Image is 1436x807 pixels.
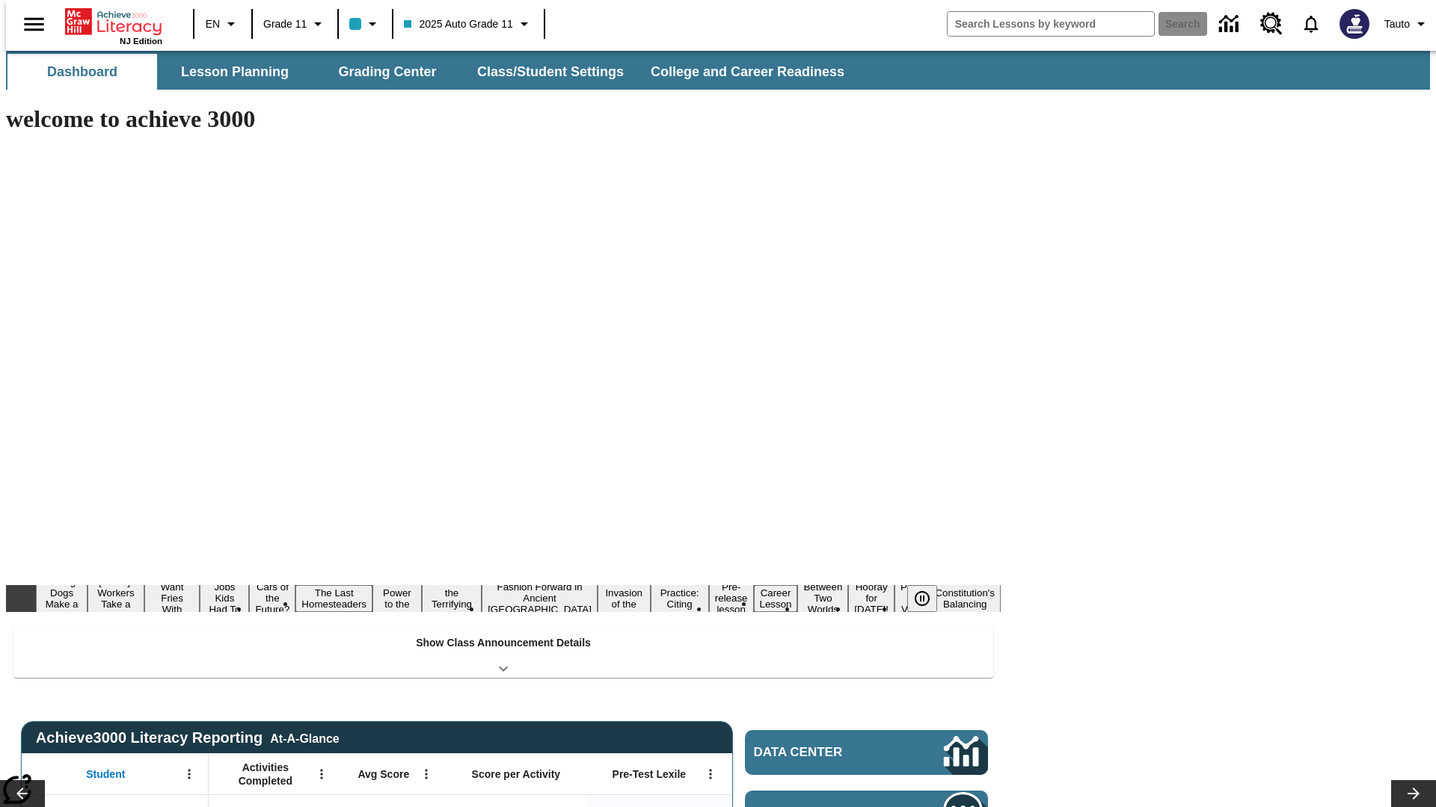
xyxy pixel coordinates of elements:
button: Lesson Planning [160,54,310,90]
button: Slide 17 The Constitution's Balancing Act [929,574,1001,623]
button: Slide 11 Mixed Practice: Citing Evidence [651,574,709,623]
h1: welcome to achieve 3000 [6,105,1001,133]
button: Lesson carousel, Next [1391,780,1436,807]
button: Open Menu [178,763,200,785]
a: Resource Center, Will open in new tab [1251,4,1292,44]
button: Slide 9 Fashion Forward in Ancient Rome [482,579,598,617]
button: Slide 14 Between Two Worlds [797,579,848,617]
button: Slide 10 The Invasion of the Free CD [598,574,651,623]
button: Open Menu [699,763,722,785]
span: Score per Activity [472,767,561,781]
span: 2025 Auto Grade 11 [404,16,512,32]
button: Slide 4 Dirty Jobs Kids Had To Do [200,568,249,628]
span: EN [206,16,220,32]
span: Tauto [1384,16,1410,32]
a: Data Center [1210,4,1251,45]
button: Slide 13 Career Lesson [754,585,798,612]
button: Dashboard [7,54,157,90]
div: Show Class Announcement Details [13,626,993,678]
button: Slide 7 Solar Power to the People [372,574,422,623]
div: SubNavbar [6,54,858,90]
a: Home [65,7,162,37]
button: Slide 3 Do You Want Fries With That? [144,568,200,628]
span: Pre-Test Lexile [613,767,687,781]
span: Avg Score [358,767,409,781]
button: Select a new avatar [1331,4,1378,43]
button: Profile/Settings [1378,10,1436,37]
a: Data Center [745,730,988,775]
button: Slide 12 Pre-release lesson [709,579,754,617]
a: Notifications [1292,4,1331,43]
span: Grade 11 [263,16,307,32]
button: Slide 5 Cars of the Future? [249,579,295,617]
button: Language: EN, Select a language [199,10,247,37]
button: College and Career Readiness [639,54,856,90]
button: Slide 2 Labor Day: Workers Take a Stand [88,574,144,623]
div: Pause [907,585,952,612]
span: Data Center [754,745,894,760]
div: SubNavbar [6,51,1430,90]
button: Slide 1 Diving Dogs Make a Splash [36,574,88,623]
span: Achieve3000 Literacy Reporting [36,729,340,746]
button: Class/Student Settings [465,54,636,90]
button: Open side menu [12,2,56,46]
span: Student [86,767,125,781]
button: Grade: Grade 11, Select a grade [257,10,333,37]
span: NJ Edition [120,37,162,46]
button: Slide 8 Attack of the Terrifying Tomatoes [422,574,482,623]
button: Class: 2025 Auto Grade 11, Select your class [398,10,538,37]
span: Activities Completed [216,761,315,788]
div: Home [65,5,162,46]
button: Slide 16 Point of View [895,579,929,617]
button: Class color is light blue. Change class color [343,10,387,37]
button: Open Menu [415,763,438,785]
button: Slide 6 The Last Homesteaders [295,585,372,612]
button: Open Menu [310,763,333,785]
button: Pause [907,585,937,612]
input: search field [948,12,1154,36]
button: Grading Center [313,54,462,90]
div: At-A-Glance [270,729,339,746]
p: Show Class Announcement Details [416,635,591,651]
button: Slide 15 Hooray for Constitution Day! [848,579,895,617]
img: Avatar [1340,9,1369,39]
